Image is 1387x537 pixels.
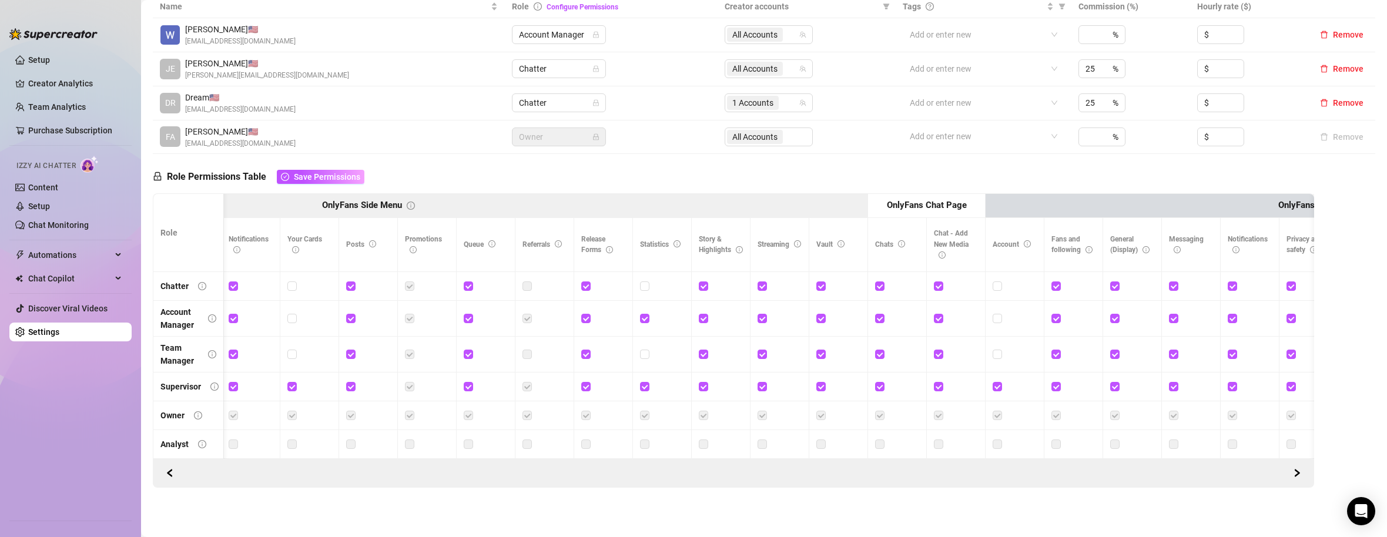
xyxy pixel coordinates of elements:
span: Remove [1333,30,1363,39]
span: info-circle [1174,246,1181,253]
span: check-circle [281,173,289,181]
button: Scroll Backward [1288,464,1306,482]
span: info-circle [674,240,681,247]
img: logo-BBDzfeDw.svg [9,28,98,40]
span: 1 Accounts [727,96,779,110]
a: Settings [28,327,59,337]
span: info-circle [208,350,216,358]
span: All Accounts [732,28,778,41]
button: Remove [1315,28,1368,42]
span: Remove [1333,64,1363,73]
span: lock [592,65,599,72]
span: Statistics [640,240,681,249]
span: lock [592,133,599,140]
span: delete [1320,65,1328,73]
span: info-circle [794,240,801,247]
span: Chat - Add New Media [934,229,969,260]
span: filter [883,3,890,10]
span: Account Manager [519,26,599,43]
span: info-circle [1086,246,1093,253]
span: info-circle [1232,246,1239,253]
span: General (Display) [1110,235,1150,254]
span: Vault [816,240,845,249]
span: info-circle [939,251,946,259]
span: Save Permissions [294,172,360,182]
span: [PERSON_NAME] 🇺🇸 [185,23,296,36]
span: question-circle [926,2,934,11]
strong: OnlyFans Side Menu [322,200,402,210]
div: Chatter [160,280,189,293]
span: info-circle [555,240,562,247]
span: info-circle [1024,240,1031,247]
span: Role [512,2,529,11]
span: Owner [519,128,599,146]
span: Story & Highlights [699,235,743,254]
span: info-circle [369,240,376,247]
span: info-circle [410,246,417,253]
div: Owner [160,409,185,422]
span: thunderbolt [15,250,25,260]
button: Save Permissions [277,170,364,184]
div: Team Manager [160,341,199,367]
span: [PERSON_NAME] 🇺🇸 [185,125,296,138]
span: right [1293,469,1301,477]
span: Account [993,240,1031,249]
span: info-circle [208,314,216,323]
span: Queue [464,240,495,249]
span: Dream 🇺🇸 [185,91,296,104]
span: Remove [1333,98,1363,108]
span: delete [1320,99,1328,107]
span: Chats [875,240,905,249]
span: delete [1320,31,1328,39]
span: Fans and following [1051,235,1093,254]
span: info-circle [233,246,240,253]
span: team [799,99,806,106]
span: info-circle [488,240,495,247]
span: Chatter [519,94,599,112]
span: info-circle [1143,246,1150,253]
span: All Accounts [732,62,778,75]
strong: OnlyFans Account Settings [1278,200,1385,210]
span: info-circle [407,202,415,210]
span: filter [1058,3,1066,10]
span: Your Cards [287,235,322,254]
a: Purchase Subscription [28,121,122,140]
span: Promotions [405,235,442,254]
a: Setup [28,202,50,211]
img: Chat Copilot [15,274,23,283]
span: Privacy and safety [1287,235,1323,254]
a: Team Analytics [28,102,86,112]
span: [EMAIL_ADDRESS][DOMAIN_NAME] [185,104,296,115]
span: info-circle [198,282,206,290]
a: Chat Monitoring [28,220,89,230]
span: 1 Accounts [732,96,773,109]
a: Configure Permissions [547,3,618,11]
div: Account Manager [160,306,199,331]
button: Remove [1315,130,1368,144]
span: info-circle [292,246,299,253]
div: Analyst [160,438,189,451]
img: AI Chatter [81,156,99,173]
span: lock [153,172,162,181]
span: info-circle [210,382,219,391]
span: Chatter [519,60,599,78]
a: Discover Viral Videos [28,304,108,313]
span: team [799,31,806,38]
span: info-circle [837,240,845,247]
span: lock [592,99,599,106]
span: Izzy AI Chatter [16,160,76,172]
span: [EMAIL_ADDRESS][DOMAIN_NAME] [185,138,296,149]
div: Open Intercom Messenger [1347,497,1375,525]
span: info-circle [898,240,905,247]
span: info-circle [194,411,202,419]
img: William Daigle [160,25,180,45]
span: Posts [346,240,376,249]
button: Scroll Forward [160,464,179,482]
button: Remove [1315,96,1368,110]
span: All Accounts [727,28,783,42]
span: info-circle [736,246,743,253]
span: Automations [28,246,112,264]
a: Creator Analytics [28,74,122,93]
strong: OnlyFans Chat Page [887,200,967,210]
span: info-circle [606,246,613,253]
